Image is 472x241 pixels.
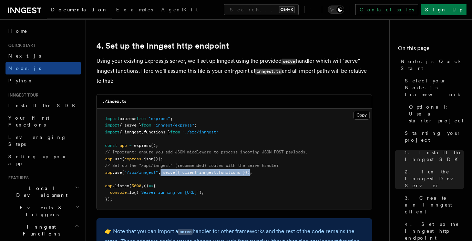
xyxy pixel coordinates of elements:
span: .use [112,157,122,161]
span: Examples [116,7,153,12]
span: "inngest/express" [153,123,194,128]
a: Your first Functions [6,112,81,131]
span: Documentation [51,7,108,12]
a: serve [178,228,193,234]
span: Starting your project [405,130,464,143]
a: Optional: Use a starter project [406,101,464,127]
span: Features [6,175,29,181]
span: 3. Create an Inngest client [405,194,464,215]
button: Events & Triggers [6,201,81,221]
a: Install the SDK [6,99,81,112]
span: Python [8,78,33,83]
span: serve [163,170,175,175]
span: { inngest [120,130,141,134]
code: serve [178,229,193,235]
span: from [136,116,146,121]
button: Copy [353,111,370,120]
p: Using your existing Express.js server, we'll set up Inngest using the provided handler which will... [96,56,372,86]
code: serve [281,59,296,64]
span: .use [112,170,122,175]
span: "./src/inngest" [182,130,218,134]
span: : [197,170,199,175]
a: 1. Install the Inngest SDK [402,146,464,165]
span: => [148,183,153,188]
a: Documentation [47,2,112,19]
a: Node.js Quick Start [398,55,464,74]
a: Python [6,74,81,87]
span: import [105,130,120,134]
span: () [144,183,148,188]
span: 1. Install the Inngest SDK [405,149,464,163]
span: ; [194,123,197,128]
kbd: Ctrl+K [279,6,295,13]
a: 4. Set up the Inngest http endpoint [96,41,229,51]
code: ./index.ts [102,99,126,104]
a: Contact sales [355,4,418,15]
span: 'Server running on [URL]' [139,190,199,195]
span: express [134,143,151,148]
h4: On this page [398,44,464,55]
span: Install the SDK [8,103,80,108]
span: console [110,190,127,195]
span: Home [8,28,28,34]
a: Leveraging Steps [6,131,81,150]
span: "express" [148,116,170,121]
span: functions } [144,130,170,134]
code: inngest.ts [255,69,282,74]
span: inngest [199,170,216,175]
span: app [120,143,127,148]
span: Node.js [8,66,41,71]
span: ); [199,190,204,195]
span: { serve } [120,123,141,128]
span: .log [127,190,136,195]
a: AgentKit [157,2,202,19]
span: = [129,143,132,148]
span: express [120,116,136,121]
button: Inngest Functions [6,221,81,240]
span: , [216,170,218,175]
span: ( [136,190,139,195]
span: Node.js Quick Start [401,58,464,72]
span: functions })); [218,170,252,175]
span: Next.js [8,53,41,59]
span: (); [151,143,158,148]
span: app [105,170,112,175]
a: Sign Up [421,4,466,15]
span: Your first Functions [8,115,49,128]
span: app [105,183,112,188]
span: // Set up the "/api/inngest" (recommended) routes with the serve handler [105,163,279,168]
span: "/api/inngest" [124,170,158,175]
span: .json [141,157,153,161]
span: Inngest tour [6,92,39,98]
span: Local Development [6,185,75,199]
span: .listen [112,183,129,188]
span: ; [170,116,173,121]
span: Leveraging Steps [8,134,66,147]
button: Search...Ctrl+K [224,4,299,15]
span: app [105,157,112,161]
span: // Important: ensure you add JSON middleware to process incoming JSON POST payloads. [105,150,308,154]
span: ( [122,170,124,175]
a: Next.js [6,50,81,62]
span: ( [129,183,132,188]
span: ( [122,157,124,161]
span: import [105,116,120,121]
span: AgentKit [161,7,198,12]
span: from [170,130,180,134]
span: , [141,183,144,188]
span: Events & Triggers [6,204,75,218]
a: Examples [112,2,157,19]
a: Node.js [6,62,81,74]
span: Setting up your app [8,154,68,166]
a: Setting up your app [6,150,81,170]
a: Home [6,25,81,37]
a: 3. Create an Inngest client [402,192,464,218]
span: Quick start [6,43,35,48]
span: 3000 [132,183,141,188]
span: ()); [153,157,163,161]
span: import [105,123,120,128]
span: Select your Node.js framework [405,77,464,98]
span: Optional: Use a starter project [409,103,464,124]
span: { [153,183,156,188]
button: Local Development [6,182,81,201]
